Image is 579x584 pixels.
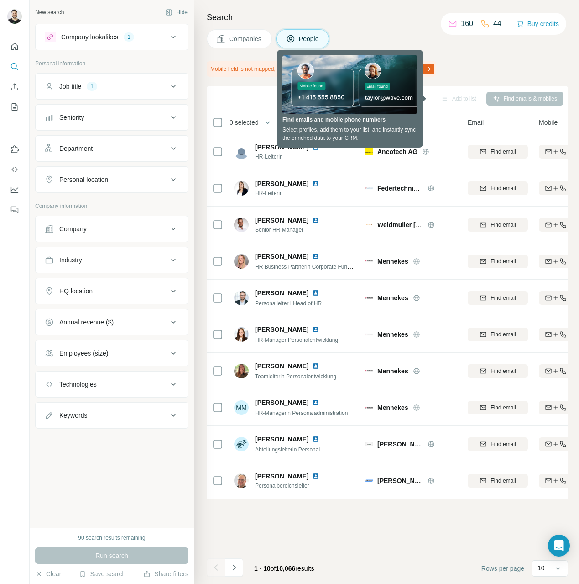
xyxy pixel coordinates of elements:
span: [PERSON_NAME] [255,216,308,225]
span: Mobile [539,118,558,127]
div: 1 [124,33,134,41]
div: Job title [59,82,81,91]
button: Find email [468,437,528,451]
button: Job title1 [36,75,188,97]
div: 1 [87,82,97,90]
button: Industry [36,249,188,271]
button: Navigate to next page [225,558,243,577]
span: Find email [490,294,516,302]
button: Search [7,58,22,75]
button: Find email [468,145,528,159]
button: Employees (size) [36,342,188,364]
button: Find email [468,364,528,378]
span: Mennekes [377,330,408,339]
img: LinkedIn logo [312,326,319,333]
button: Feedback [7,202,22,218]
div: Company lookalikes [61,32,118,42]
div: Company [59,224,87,234]
span: Ancotech AG [377,147,417,156]
img: Avatar [234,181,249,196]
button: Find email [468,474,528,488]
span: Find email [490,148,516,156]
button: Hide [159,5,194,19]
span: [PERSON_NAME] [255,435,308,444]
img: Avatar [234,364,249,378]
span: of [271,565,276,572]
span: [PERSON_NAME] [255,398,308,407]
span: [PERSON_NAME] [255,252,308,261]
span: HR Business Partnerin Corporate Functions/ Assistenz Personalleitung [255,263,427,270]
div: Industry [59,255,82,265]
img: LinkedIn logo [312,289,319,297]
button: Quick start [7,38,22,55]
span: HR-Leiterin [255,153,330,161]
span: Mennekes [377,366,408,376]
span: HR-Managerin Personaladministration [255,410,348,416]
img: LinkedIn logo [312,217,319,224]
span: Find email [490,184,516,192]
button: Department [36,138,188,159]
span: Companies [229,34,262,43]
button: Technologies [36,373,188,395]
img: Avatar [234,473,249,488]
button: Buy credits [516,17,559,30]
span: [PERSON_NAME] [255,179,308,188]
span: 0 selected [230,118,259,127]
div: New search [35,8,64,16]
span: Federtechnik Kaltbrunn AG [377,185,460,192]
img: Avatar [234,327,249,342]
span: Mennekes [377,257,408,266]
button: Company lookalikes1 [36,26,188,48]
div: Department [59,144,93,153]
span: Mennekes [377,403,408,412]
span: 1 - 10 [254,565,271,572]
img: LinkedIn logo [312,399,319,406]
span: People [299,34,320,43]
p: Personal information [35,59,188,68]
span: Email [468,118,484,127]
img: Avatar [234,291,249,305]
button: Find email [468,218,528,232]
div: Employees (size) [59,349,108,358]
img: Logo of Mennekes [365,404,373,411]
div: Technologies [59,380,97,389]
div: Annual revenue ($) [59,318,114,327]
span: Senior HR Manager [255,226,330,234]
button: Find email [468,181,528,195]
span: Personalbereichsleiter [255,482,330,490]
p: 44 [493,18,501,29]
span: Find email [490,330,516,339]
span: Find email [490,257,516,265]
button: Annual revenue ($) [36,311,188,333]
span: Find email [490,403,516,412]
p: Company information [35,202,188,210]
button: Find email [468,255,528,268]
img: Logo of Weidmüller Deutschland [365,221,373,228]
button: Share filters [143,569,188,579]
span: Find email [490,440,516,448]
span: results [254,565,314,572]
p: 160 [461,18,473,29]
img: Logo of Federtechnik Kaltbrunn AG [365,185,373,192]
span: Find email [490,367,516,375]
span: HR-Manager Personalentwicklung [255,337,338,343]
span: [PERSON_NAME] [377,440,423,449]
button: HQ location [36,280,188,302]
div: MM [234,400,249,415]
div: Open Intercom Messenger [548,535,570,557]
span: Find email [490,477,516,485]
img: Avatar [234,144,249,159]
div: Mobile field is not mapped, this value will not be synced with your CRM [207,61,436,77]
img: Logo of Mennekes [365,258,373,265]
img: LinkedIn logo [312,253,319,260]
button: Use Surfe on LinkedIn [7,141,22,158]
button: Find email [468,328,528,341]
img: LinkedIn logo [312,143,319,151]
img: Avatar [234,437,249,451]
span: Personalleiter I Head of HR [255,300,322,307]
span: Rows per page [481,564,524,573]
div: Seniority [59,113,84,122]
span: Mennekes [377,293,408,303]
div: HQ location [59,287,93,296]
span: [PERSON_NAME] [255,361,308,371]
